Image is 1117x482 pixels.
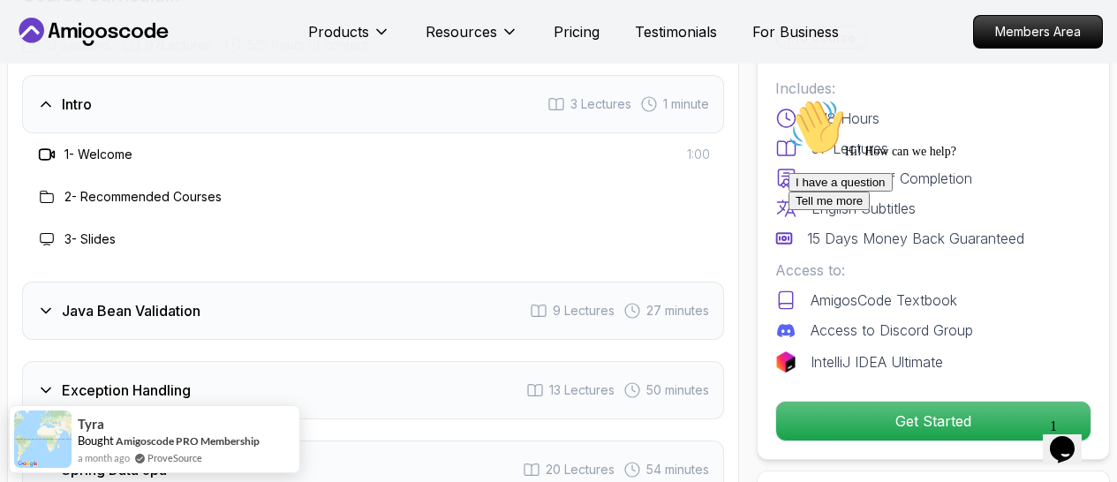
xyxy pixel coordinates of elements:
[78,433,114,448] span: Bought
[14,410,72,468] img: provesource social proof notification image
[7,53,175,66] span: Hi! How can we help?
[775,260,1091,281] p: Access to:
[308,21,390,56] button: Products
[62,300,200,321] h3: Java Bean Validation
[553,302,615,320] span: 9 Lectures
[116,434,260,448] a: Amigoscode PRO Membership
[549,381,615,399] span: 13 Lectures
[62,380,191,401] h3: Exception Handling
[775,351,796,373] img: jetbrains logo
[64,230,116,248] h3: 3 - Slides
[7,100,88,118] button: Tell me more
[554,21,600,42] a: Pricing
[147,450,202,465] a: ProveSource
[775,401,1091,441] button: Get Started
[7,7,325,118] div: 👋Hi! How can we help?I have a questionTell me more
[775,78,1091,99] p: Includes:
[1043,411,1099,464] iframe: chat widget
[646,381,709,399] span: 50 minutes
[663,95,709,113] span: 1 minute
[974,16,1102,48] p: Members Area
[78,450,130,465] span: a month ago
[7,81,111,100] button: I have a question
[22,361,724,419] button: Exception Handling13 Lectures 50 minutes
[635,21,717,42] a: Testimonials
[22,75,724,133] button: Intro3 Lectures 1 minute
[646,461,709,478] span: 54 minutes
[646,302,709,320] span: 27 minutes
[973,15,1103,49] a: Members Area
[308,21,369,42] p: Products
[546,461,615,478] span: 20 Lectures
[687,146,710,163] span: 1:00
[426,21,518,56] button: Resources
[776,402,1091,441] p: Get Started
[752,21,839,42] a: For Business
[22,282,724,340] button: Java Bean Validation9 Lectures 27 minutes
[64,146,132,163] h3: 1 - Welcome
[78,417,104,432] span: Tyra
[62,94,92,115] h3: Intro
[64,188,222,206] h3: 2 - Recommended Courses
[7,7,64,64] img: :wave:
[426,21,497,42] p: Resources
[781,92,1099,403] iframe: chat widget
[570,95,631,113] span: 3 Lectures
